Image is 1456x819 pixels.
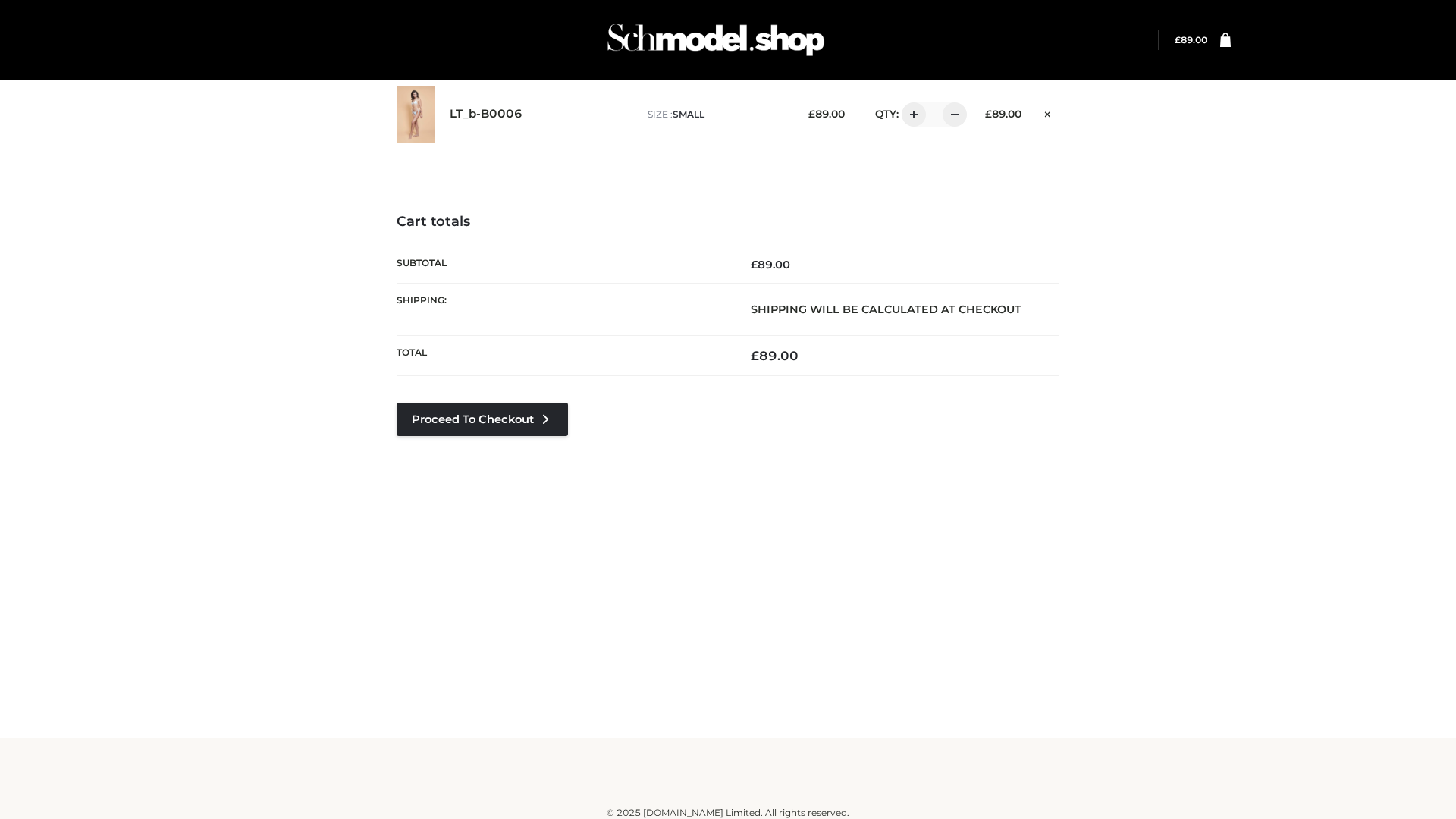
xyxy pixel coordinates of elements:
[397,214,1059,231] h4: Cart totals
[397,403,568,436] a: Proceed to Checkout
[602,10,830,70] img: Schmodel Admin 964
[860,102,962,127] div: QTY:
[673,108,704,120] span: SMALL
[1175,34,1207,45] bdi: 89.00
[397,246,728,283] th: Subtotal
[397,336,728,376] th: Total
[985,108,1021,120] bdi: 89.00
[1175,34,1181,45] span: £
[397,283,728,335] th: Shipping:
[751,348,759,363] span: £
[450,107,522,121] a: LT_b-B0006
[985,108,992,120] span: £
[808,108,815,120] span: £
[751,303,1021,316] strong: Shipping will be calculated at checkout
[1037,102,1059,122] a: Remove this item
[397,86,435,143] img: LT_b-B0006 - SMALL
[1175,34,1207,45] a: £89.00
[808,108,845,120] bdi: 89.00
[648,108,785,121] p: size :
[751,348,799,363] bdi: 89.00
[751,258,758,271] span: £
[751,258,790,271] bdi: 89.00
